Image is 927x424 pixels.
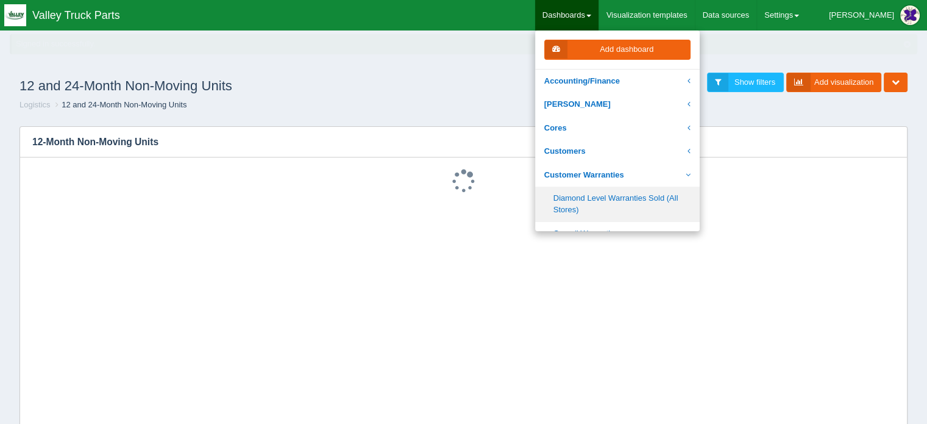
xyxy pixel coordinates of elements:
[535,70,700,93] a: Accounting/Finance
[535,222,700,246] a: Overall Warranties
[535,187,700,221] a: Diamond Level Warranties Sold (All Stores)
[786,73,882,93] a: Add visualization
[20,73,464,99] h1: 12 and 24-Month Non-Moving Units
[535,93,700,117] a: [PERSON_NAME]
[707,73,784,93] a: Show filters
[900,5,920,25] img: Profile Picture
[16,38,915,50] div: Signed in successfully.
[4,4,26,26] img: q1blfpkbivjhsugxdrfq.png
[535,163,700,187] a: Customer Warranties
[32,9,120,21] span: Valley Truck Parts
[52,99,186,111] li: 12 and 24-Month Non-Moving Units
[734,77,775,87] span: Show filters
[20,100,51,109] a: Logistics
[535,117,700,140] a: Cores
[20,127,889,157] h3: 12-Month Non-Moving Units
[829,3,894,27] div: [PERSON_NAME]
[535,140,700,163] a: Customers
[544,40,691,60] a: Add dashboard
